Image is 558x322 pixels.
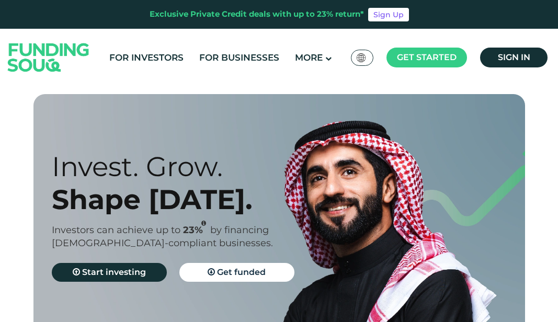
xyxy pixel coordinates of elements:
div: Invest. Grow. [52,150,368,183]
span: Get started [397,52,457,62]
a: For Businesses [197,49,282,66]
span: Get funded [217,267,266,277]
i: 23% IRR (expected) ~ 15% Net yield (expected) [201,221,206,226]
span: 23% [183,224,210,236]
a: Sign in [480,48,548,67]
span: Sign in [498,52,530,62]
div: Shape [DATE]. [52,183,368,216]
span: Investors can achieve up to [52,224,180,236]
a: Sign Up [368,8,409,21]
span: by financing [DEMOGRAPHIC_DATA]-compliant businesses. [52,224,273,249]
span: More [295,52,323,63]
a: For Investors [107,49,186,66]
img: SA Flag [357,53,366,62]
a: Start investing [52,263,167,282]
span: Start investing [82,267,146,277]
a: Get funded [179,263,294,282]
div: Exclusive Private Credit deals with up to 23% return* [150,8,364,20]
